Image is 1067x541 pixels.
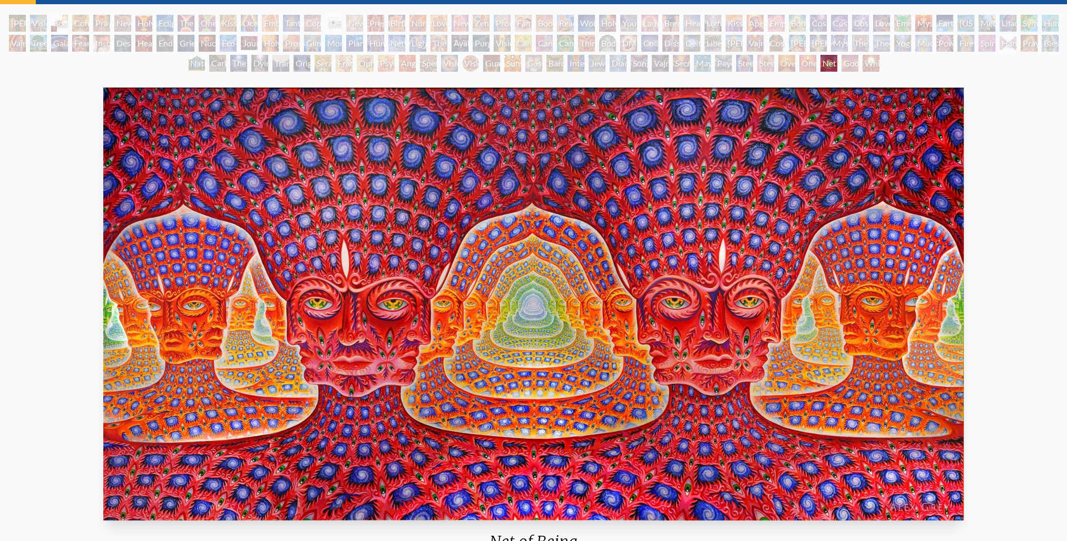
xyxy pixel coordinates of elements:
[546,55,563,72] div: Bardo Being
[178,35,194,52] div: Grieving
[915,15,932,32] div: Mysteriosa 2
[346,35,363,52] div: Planetary Prayers
[135,35,152,52] div: Headache
[494,15,511,32] div: Promise
[841,55,858,72] div: Godself
[589,55,605,72] div: Jewel Being
[72,35,89,52] div: Fear
[430,15,447,32] div: Love Circuit
[452,35,468,52] div: Ayahuasca Visitation
[620,15,637,32] div: Young & Old
[978,35,995,52] div: Spirit Animates the Flesh
[810,15,827,32] div: Cosmic Creativity
[209,55,226,72] div: Caring
[831,35,848,52] div: Mystic Eye
[251,55,268,72] div: Dying
[810,35,827,52] div: [PERSON_NAME]
[346,15,363,32] div: Newborn
[114,15,131,32] div: New Man New Woman
[736,55,753,72] div: Steeplehead 1
[936,35,953,52] div: Power to the Peaceful
[388,15,405,32] div: Birth
[863,55,879,72] div: White Light
[293,55,310,72] div: Original Face
[199,35,216,52] div: Nuclear Crucifixion
[241,35,258,52] div: Journey of the Wounded Healer
[515,15,532,32] div: Family
[704,35,721,52] div: Liberation Through Seeing
[262,35,279,52] div: Holy Fire
[641,15,658,32] div: Laughing Man
[557,35,574,52] div: Cannabacchus
[1042,15,1059,32] div: Humming Bird
[557,15,574,32] div: Reading
[726,15,742,32] div: Kiss of the [MEDICAL_DATA]
[936,15,953,32] div: Earth Energies
[683,15,700,32] div: Healing
[462,55,479,72] div: Vision Crystal Tondo
[1042,35,1059,52] div: Blessing Hand
[673,55,690,72] div: Secret Writing Being
[536,35,553,52] div: Cannabis Sutra
[978,15,995,32] div: Metamorphosis
[388,35,405,52] div: Networks
[652,55,669,72] div: Vajra Being
[715,55,732,72] div: Peyote Being
[103,88,964,520] img: Net-of-Being-2021-Alex-Grey-watermarked.jpeg
[452,15,468,32] div: New Family
[894,15,911,32] div: Emerald Grail
[894,35,911,52] div: Yogi & the Möbius Sphere
[915,35,932,52] div: Mudra
[620,35,637,52] div: DMT - The Spirit Molecule
[683,35,700,52] div: Deities & Demons Drinking from the Milky Pool
[156,15,173,32] div: Eclipse
[399,55,416,72] div: Angel Skin
[768,15,785,32] div: Empowerment
[515,35,532,52] div: Cannabis Mudra
[367,35,384,52] div: Human Geometry
[957,35,974,52] div: Firewalking
[662,15,679,32] div: Breathing
[873,35,890,52] div: Theologue
[1021,35,1037,52] div: Praying Hands
[114,35,131,52] div: Despair
[378,55,395,72] div: Psychomicrograph of a Fractal Paisley Cherub Feather Tip
[304,15,321,32] div: Copulating
[662,35,679,52] div: Dissectional Art for Tool's Lateralus CD
[188,55,205,72] div: Nature of Mind
[747,15,763,32] div: Aperture
[578,35,595,52] div: Third Eye Tears of Joy
[304,35,321,52] div: Glimpsing the Empyrean
[957,15,974,32] div: [US_STATE] Song
[631,55,648,72] div: Song of Vajra Being
[72,15,89,32] div: Contemplation
[220,15,237,32] div: Kissing
[430,35,447,52] div: The Shulgins and their Alchemical Angels
[283,15,300,32] div: Tantra
[694,55,711,72] div: Mayan Being
[135,15,152,32] div: Holy Grail
[325,35,342,52] div: Monochord
[768,35,785,52] div: Cosmic [DEMOGRAPHIC_DATA]
[441,55,458,72] div: Vision Crystal
[51,15,68,32] div: Body, Mind, Spirit
[504,55,521,72] div: Sunyata
[789,35,806,52] div: [PERSON_NAME]
[199,15,216,32] div: One Taste
[409,15,426,32] div: Nursing
[567,55,584,72] div: Interbeing
[473,15,490,32] div: Zena Lotus
[367,15,384,32] div: Pregnancy
[578,15,595,32] div: Wonder
[852,15,869,32] div: Cosmic Lovers
[873,15,890,32] div: Love is a Cosmic Force
[336,55,353,72] div: Fractal Eyes
[178,15,194,32] div: The Kiss
[525,55,542,72] div: Cosmic Elf
[30,35,47,52] div: Tree & Person
[262,15,279,32] div: Embracing
[704,15,721,32] div: Lightweaver
[315,55,331,72] div: Seraphic Transport Docking on the Third Eye
[1000,35,1016,52] div: Hands that See
[610,55,627,72] div: Diamond Being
